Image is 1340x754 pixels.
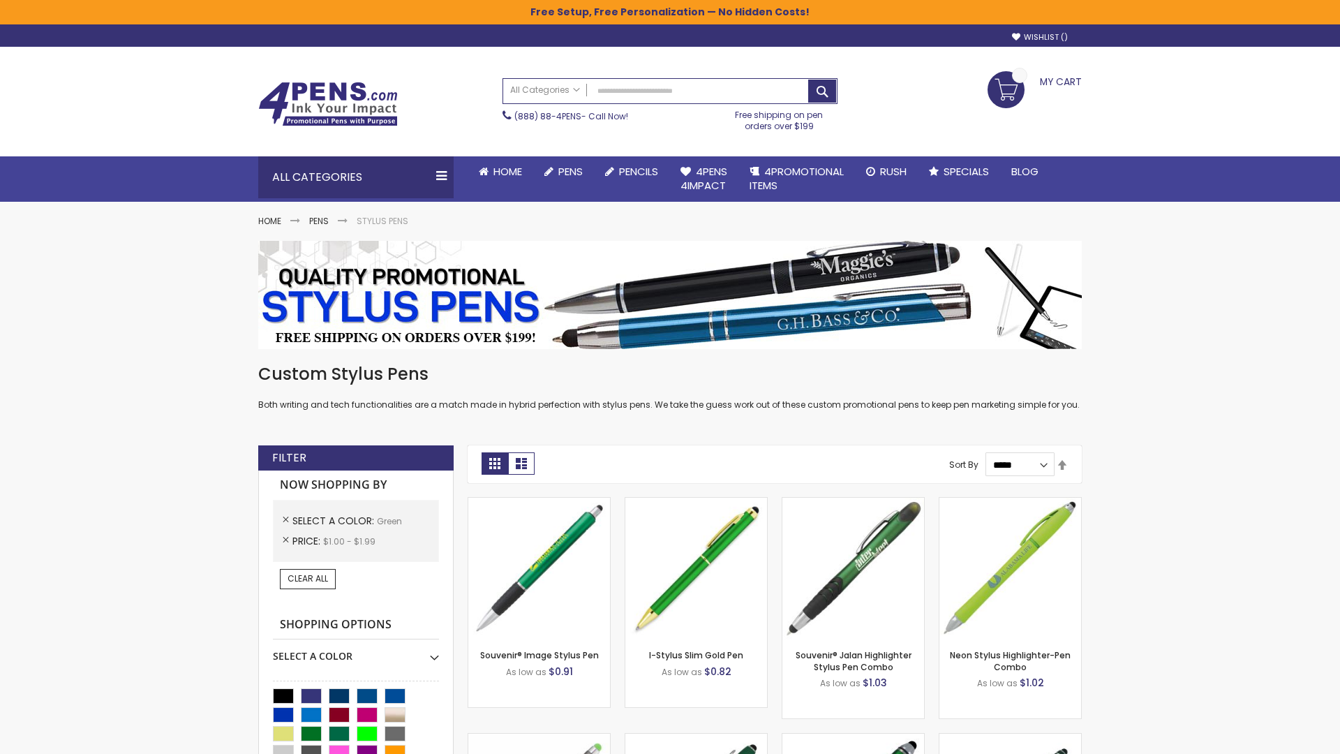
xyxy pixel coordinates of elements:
[796,649,911,672] a: Souvenir® Jalan Highlighter Stylus Pen Combo
[258,215,281,227] a: Home
[738,156,855,202] a: 4PROMOTIONALITEMS
[549,665,573,679] span: $0.91
[514,110,581,122] a: (888) 88-4PENS
[625,498,767,640] img: I-Stylus Slim Gold-Green
[510,84,580,96] span: All Categories
[669,156,738,202] a: 4Pens4impact
[721,104,838,132] div: Free shipping on pen orders over $199
[258,363,1082,411] div: Both writing and tech functionalities are a match made in hybrid perfection with stylus pens. We ...
[468,497,610,509] a: Souvenir® Image Stylus Pen-Green
[503,79,587,102] a: All Categories
[258,363,1082,385] h1: Custom Stylus Pens
[1012,32,1068,43] a: Wishlist
[704,665,731,679] span: $0.82
[782,497,924,509] a: Souvenir® Jalan Highlighter Stylus Pen Combo-Green
[258,156,454,198] div: All Categories
[625,497,767,509] a: I-Stylus Slim Gold-Green
[309,215,329,227] a: Pens
[533,156,594,187] a: Pens
[468,498,610,640] img: Souvenir® Image Stylus Pen-Green
[977,677,1018,689] span: As low as
[468,156,533,187] a: Home
[950,649,1071,672] a: Neon Stylus Highlighter-Pen Combo
[820,677,861,689] span: As low as
[1000,156,1050,187] a: Blog
[863,676,887,690] span: $1.03
[649,649,743,661] a: I-Stylus Slim Gold Pen
[258,241,1082,349] img: Stylus Pens
[273,610,439,640] strong: Shopping Options
[292,534,323,548] span: Price
[594,156,669,187] a: Pencils
[625,733,767,745] a: Custom Soft Touch® Metal Pens with Stylus-Green
[558,164,583,179] span: Pens
[944,164,989,179] span: Specials
[782,498,924,640] img: Souvenir® Jalan Highlighter Stylus Pen Combo-Green
[280,569,336,589] a: Clear All
[258,82,398,126] img: 4Pens Custom Pens and Promotional Products
[619,164,658,179] span: Pencils
[939,497,1081,509] a: Neon Stylus Highlighter-Pen Combo-Green
[272,450,306,466] strong: Filter
[750,164,844,193] span: 4PROMOTIONAL ITEMS
[480,649,599,661] a: Souvenir® Image Stylus Pen
[506,666,546,678] span: As low as
[377,515,402,527] span: Green
[949,459,978,471] label: Sort By
[292,514,377,528] span: Select A Color
[288,572,328,584] span: Clear All
[855,156,918,187] a: Rush
[1011,164,1038,179] span: Blog
[782,733,924,745] a: Kyra Pen with Stylus and Flashlight-Green
[514,110,628,122] span: - Call Now!
[939,498,1081,640] img: Neon Stylus Highlighter-Pen Combo-Green
[680,164,727,193] span: 4Pens 4impact
[357,215,408,227] strong: Stylus Pens
[468,733,610,745] a: Islander Softy Gel with Stylus - ColorJet Imprint-Green
[323,535,375,547] span: $1.00 - $1.99
[482,452,508,475] strong: Grid
[662,666,702,678] span: As low as
[1020,676,1044,690] span: $1.02
[273,471,439,500] strong: Now Shopping by
[273,640,439,663] div: Select A Color
[939,733,1081,745] a: Colter Stylus Twist Metal Pen-Green
[880,164,907,179] span: Rush
[918,156,1000,187] a: Specials
[493,164,522,179] span: Home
